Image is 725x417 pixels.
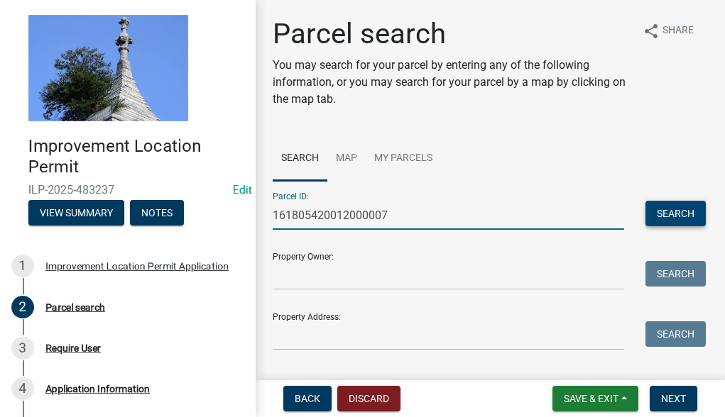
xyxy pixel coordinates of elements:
[650,386,697,411] button: Next
[327,136,366,182] a: Map
[28,136,244,177] h4: Improvement Location Permit
[233,183,252,196] wm-modal-confirm: Edit Application Number
[661,393,686,404] span: Next
[337,386,400,411] button: Discard
[564,393,618,404] span: Save & Exit
[45,384,150,394] div: Application Information
[28,200,124,226] button: View Summary
[28,15,188,121] img: Decatur County, Indiana
[366,136,441,182] a: My Parcels
[28,183,227,196] span: ILP-2025-483237
[645,261,706,287] button: Search
[643,23,660,40] i: share
[45,343,101,353] div: Require User
[631,17,705,45] button: shareShare
[45,302,105,312] div: Parcel search
[11,337,34,360] div: 3
[645,321,706,347] button: Search
[283,386,332,411] button: Back
[130,200,184,226] button: Notes
[11,255,34,277] div: 1
[295,393,320,404] span: Back
[11,296,34,318] div: 2
[28,208,124,219] wm-modal-confirm: Summary
[663,23,694,40] span: Share
[130,208,184,219] wm-modal-confirm: Notes
[273,136,327,182] a: Search
[273,17,631,51] h1: Parcel search
[233,183,252,196] a: Edit
[645,201,706,226] button: Search
[45,261,229,271] div: Improvement Location Permit Application
[552,386,638,411] button: Save & Exit
[11,377,34,400] div: 4
[273,57,631,108] p: You may search for your parcel by entering any of the following information, or you may search fo...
